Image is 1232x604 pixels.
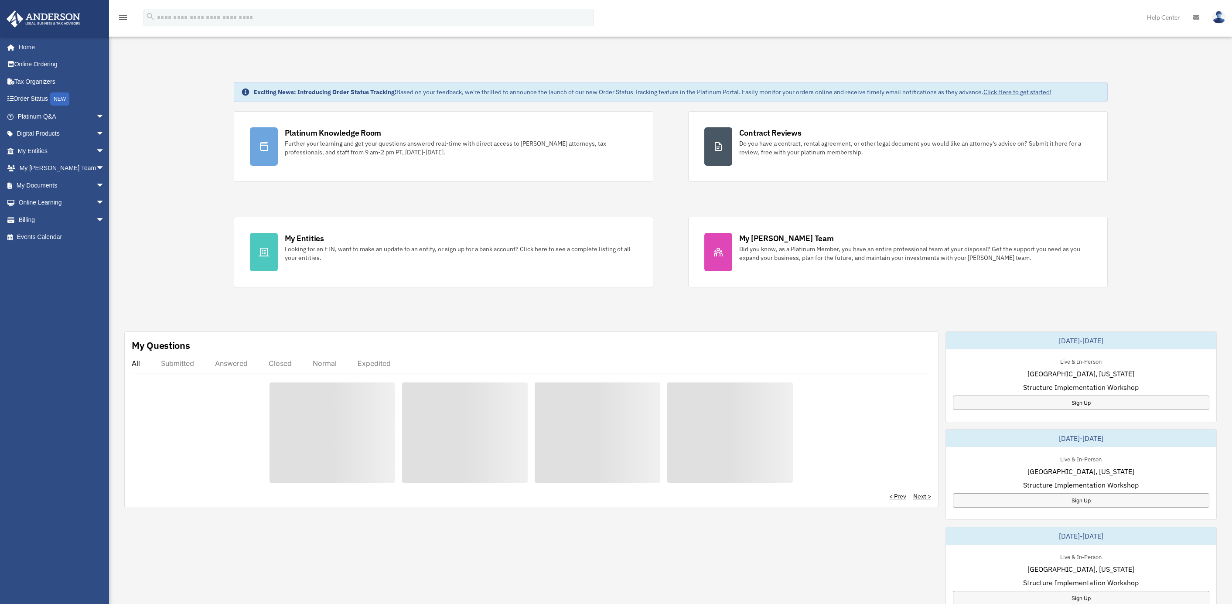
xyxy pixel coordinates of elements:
a: Digital Productsarrow_drop_down [6,125,118,143]
a: My [PERSON_NAME] Team Did you know, as a Platinum Member, you have an entire professional team at... [688,217,1108,287]
div: Platinum Knowledge Room [285,127,382,138]
img: Anderson Advisors Platinum Portal [4,10,83,27]
div: [DATE]-[DATE] [946,332,1216,349]
span: arrow_drop_down [96,160,113,177]
div: Did you know, as a Platinum Member, you have an entire professional team at your disposal? Get th... [739,245,1092,262]
div: NEW [50,92,69,106]
a: My Entitiesarrow_drop_down [6,142,118,160]
div: [DATE]-[DATE] [946,430,1216,447]
a: Platinum Knowledge Room Further your learning and get your questions answered real-time with dire... [234,111,653,182]
div: My Entities [285,233,324,244]
div: [DATE]-[DATE] [946,527,1216,545]
a: Online Ordering [6,56,118,73]
div: Live & In-Person [1053,454,1109,463]
a: Online Learningarrow_drop_down [6,194,118,212]
a: Order StatusNEW [6,90,118,108]
div: Closed [269,359,292,368]
a: Platinum Q&Aarrow_drop_down [6,108,118,125]
div: Expedited [358,359,391,368]
a: Next > [913,492,931,501]
i: menu [118,12,128,23]
strong: Exciting News: Introducing Order Status Tracking! [253,88,396,96]
a: Click Here to get started! [983,88,1051,96]
img: User Pic [1212,11,1225,24]
span: arrow_drop_down [96,125,113,143]
a: My Documentsarrow_drop_down [6,177,118,194]
span: arrow_drop_down [96,142,113,160]
div: Do you have a contract, rental agreement, or other legal document you would like an attorney's ad... [739,139,1092,157]
a: Events Calendar [6,229,118,246]
span: arrow_drop_down [96,177,113,195]
span: arrow_drop_down [96,211,113,229]
div: Based on your feedback, we're thrilled to announce the launch of our new Order Status Tracking fe... [253,88,1051,96]
a: Home [6,38,113,56]
span: Structure Implementation Workshop [1023,577,1139,588]
div: Submitted [161,359,194,368]
a: Tax Organizers [6,73,118,90]
div: Answered [215,359,248,368]
span: Structure Implementation Workshop [1023,480,1139,490]
a: < Prev [889,492,906,501]
a: Contract Reviews Do you have a contract, rental agreement, or other legal document you would like... [688,111,1108,182]
i: search [146,12,155,21]
div: Normal [313,359,337,368]
a: My [PERSON_NAME] Teamarrow_drop_down [6,160,118,177]
div: Contract Reviews [739,127,802,138]
a: menu [118,15,128,23]
span: [GEOGRAPHIC_DATA], [US_STATE] [1027,466,1134,477]
a: Sign Up [953,396,1209,410]
span: Structure Implementation Workshop [1023,382,1139,392]
div: Further your learning and get your questions answered real-time with direct access to [PERSON_NAM... [285,139,637,157]
div: Live & In-Person [1053,356,1109,365]
div: My Questions [132,339,190,352]
span: arrow_drop_down [96,108,113,126]
a: Billingarrow_drop_down [6,211,118,229]
a: Sign Up [953,493,1209,508]
span: arrow_drop_down [96,194,113,212]
a: My Entities Looking for an EIN, want to make an update to an entity, or sign up for a bank accoun... [234,217,653,287]
div: My [PERSON_NAME] Team [739,233,834,244]
span: [GEOGRAPHIC_DATA], [US_STATE] [1027,369,1134,379]
div: Live & In-Person [1053,552,1109,561]
span: [GEOGRAPHIC_DATA], [US_STATE] [1027,564,1134,574]
div: All [132,359,140,368]
div: Looking for an EIN, want to make an update to an entity, or sign up for a bank account? Click her... [285,245,637,262]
